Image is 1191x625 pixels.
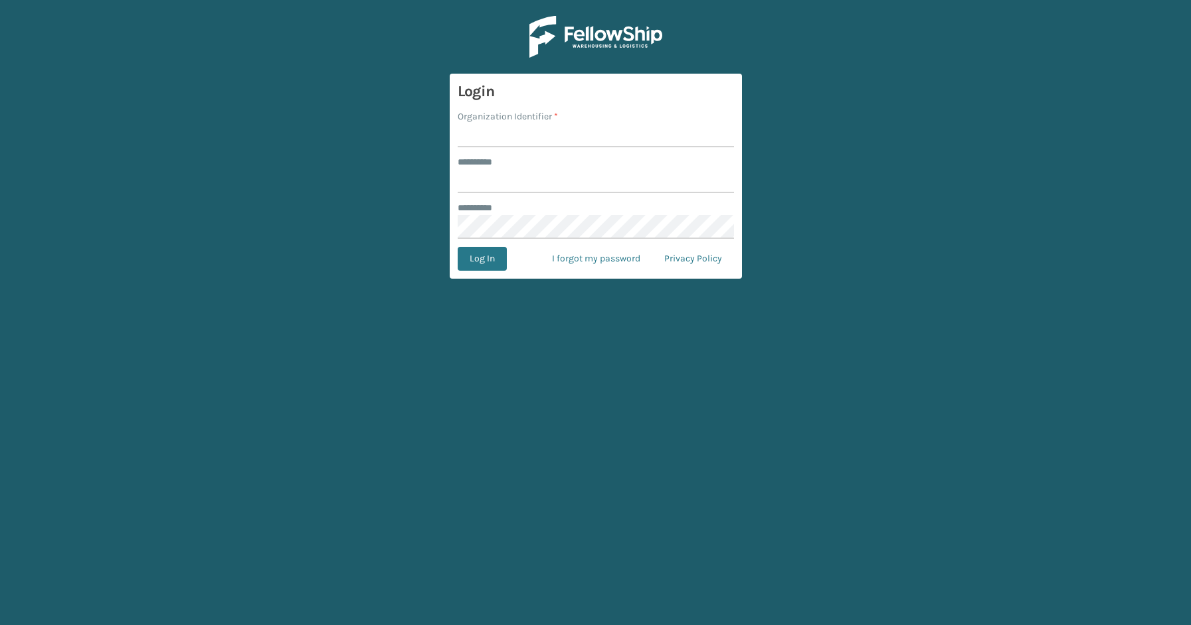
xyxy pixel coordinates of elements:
img: Logo [529,16,662,58]
label: Organization Identifier [458,109,558,123]
a: I forgot my password [540,247,652,271]
a: Privacy Policy [652,247,734,271]
button: Log In [458,247,507,271]
h3: Login [458,82,734,102]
